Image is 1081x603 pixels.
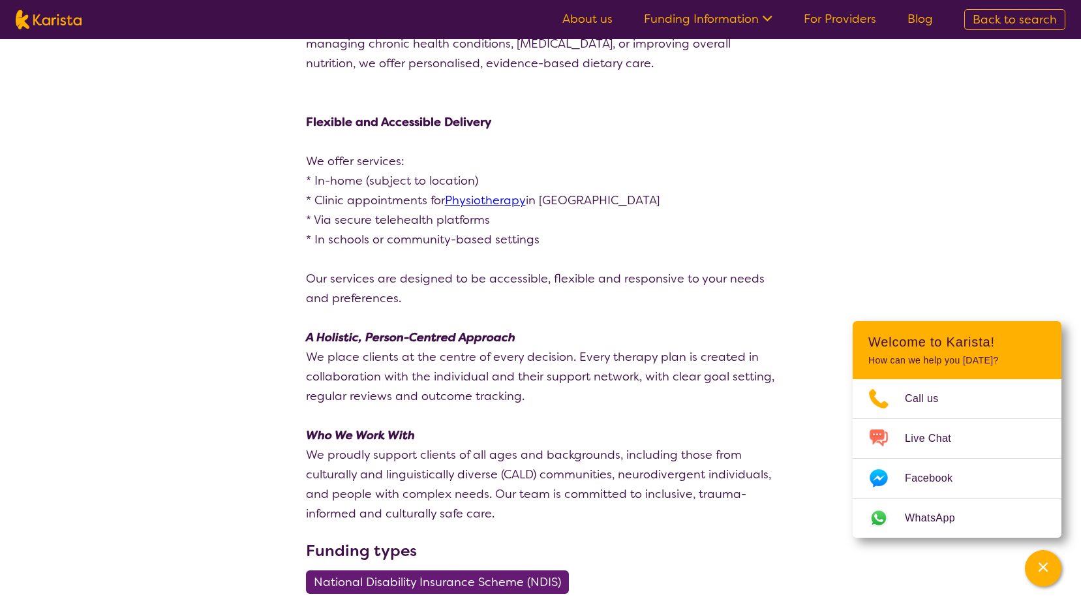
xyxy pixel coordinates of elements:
[868,355,1046,366] p: How can we help you [DATE]?
[868,334,1046,350] h2: Welcome to Karista!
[973,12,1057,27] span: Back to search
[853,499,1061,538] a: Web link opens in a new tab.
[964,9,1065,30] a: Back to search
[1025,550,1061,587] button: Channel Menu
[306,539,776,563] h3: Funding types
[905,508,971,528] span: WhatsApp
[853,321,1061,538] div: Channel Menu
[16,10,82,29] img: Karista logo
[445,193,526,208] a: Physiotherapy
[905,389,954,409] span: Call us
[804,11,876,27] a: For Providers
[562,11,613,27] a: About us
[905,469,968,488] span: Facebook
[644,11,772,27] a: Funding Information
[853,379,1061,538] ul: Choose channel
[905,429,967,448] span: Live Chat
[907,11,933,27] a: Blog
[306,330,515,345] strong: A Holistic, Person-Centred Approach
[306,574,577,590] a: National Disability Insurance Scheme (NDIS)
[306,427,415,443] strong: Who We Work With
[306,114,491,130] strong: Flexible and Accessible Delivery
[314,570,561,594] span: National Disability Insurance Scheme (NDIS)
